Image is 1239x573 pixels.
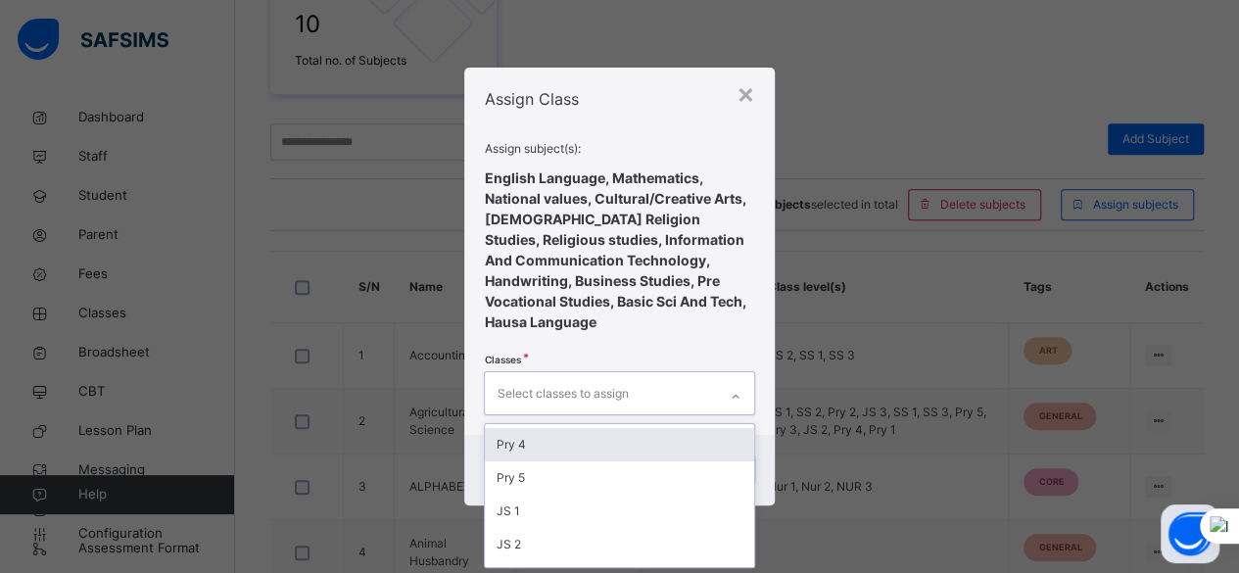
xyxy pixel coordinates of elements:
[485,495,753,528] div: JS 1
[737,72,755,114] div: ×
[1161,504,1219,563] button: Open asap
[497,375,628,412] div: Select classes to assign
[484,354,520,365] span: Classes
[485,528,753,561] div: JS 2
[484,89,578,109] span: Assign Class
[484,169,745,330] span: English Language, Mathematics, National values, Cultural/Creative Arts, [DEMOGRAPHIC_DATA] Religi...
[485,461,753,495] div: Pry 5
[485,428,753,461] div: Pry 4
[484,140,754,158] span: Assign subject(s):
